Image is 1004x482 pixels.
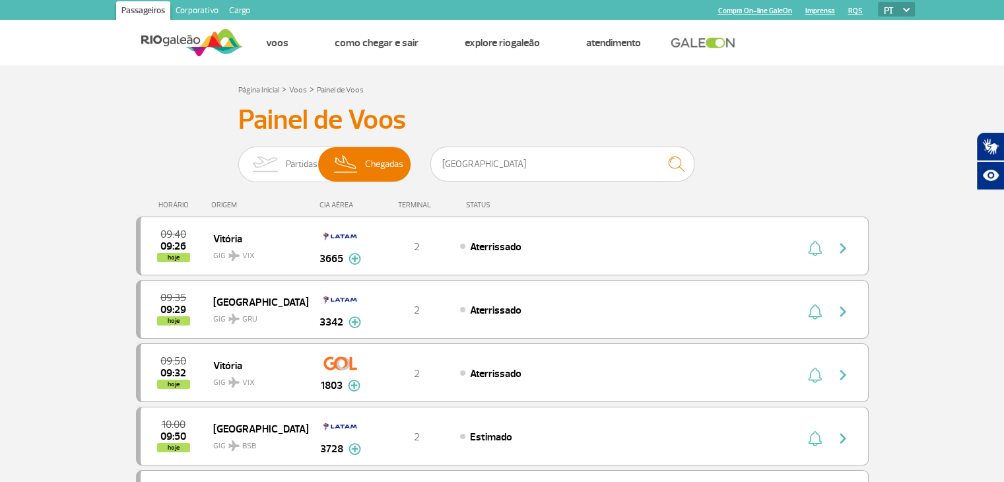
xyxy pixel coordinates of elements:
[349,253,361,265] img: mais-info-painel-voo.svg
[414,304,420,317] span: 2
[835,430,851,446] img: seta-direita-painel-voo.svg
[470,367,521,380] span: Aterrissado
[718,7,792,15] a: Compra On-line GaleOn
[213,293,298,310] span: [GEOGRAPHIC_DATA]
[242,250,255,262] span: VIX
[170,1,224,22] a: Corporativo
[976,132,1004,190] div: Plugin de acessibilidade da Hand Talk.
[848,7,863,15] a: RQS
[244,147,286,182] img: slider-embarque
[213,230,298,247] span: Vitória
[160,242,186,251] span: 2025-09-30 09:26:44
[808,430,822,446] img: sino-painel-voo.svg
[228,314,240,324] img: destiny_airplane.svg
[308,201,374,209] div: CIA AÉREA
[470,430,512,444] span: Estimado
[160,432,186,441] span: 2025-09-30 09:50:00
[335,36,418,50] a: Como chegar e sair
[242,377,255,389] span: VIX
[976,161,1004,190] button: Abrir recursos assistivos.
[224,1,255,22] a: Cargo
[211,201,308,209] div: ORIGEM
[213,306,298,326] span: GIG
[470,240,521,254] span: Aterrissado
[160,368,186,378] span: 2025-09-30 09:32:09
[327,147,366,182] img: slider-desembarque
[835,240,851,256] img: seta-direita-painel-voo.svg
[213,420,298,437] span: [GEOGRAPHIC_DATA]
[157,316,190,326] span: hoje
[228,250,240,261] img: destiny_airplane.svg
[459,201,567,209] div: STATUS
[213,370,298,389] span: GIG
[348,380,360,392] img: mais-info-painel-voo.svg
[586,36,641,50] a: Atendimento
[805,7,835,15] a: Imprensa
[349,443,361,455] img: mais-info-painel-voo.svg
[228,440,240,451] img: destiny_airplane.svg
[414,367,420,380] span: 2
[319,314,343,330] span: 3342
[160,293,186,302] span: 2025-09-30 09:35:00
[160,230,186,239] span: 2025-09-30 09:40:00
[213,433,298,452] span: GIG
[430,147,694,182] input: Voo, cidade ou cia aérea
[238,104,766,137] h3: Painel de Voos
[321,378,343,394] span: 1803
[160,357,186,366] span: 2025-09-30 09:50:00
[365,147,403,182] span: Chegadas
[808,367,822,383] img: sino-painel-voo.svg
[414,430,420,444] span: 2
[289,85,307,95] a: Voos
[140,201,212,209] div: HORÁRIO
[319,251,343,267] span: 3665
[286,147,318,182] span: Partidas
[835,367,851,383] img: seta-direita-painel-voo.svg
[157,380,190,389] span: hoje
[242,314,257,326] span: GRU
[835,304,851,320] img: seta-direita-painel-voo.svg
[374,201,459,209] div: TERMINAL
[320,441,343,457] span: 3728
[266,36,288,50] a: Voos
[282,81,286,96] a: >
[162,420,185,429] span: 2025-09-30 10:00:00
[465,36,540,50] a: Explore RIOgaleão
[470,304,521,317] span: Aterrissado
[157,443,190,452] span: hoje
[238,85,279,95] a: Página Inicial
[116,1,170,22] a: Passageiros
[213,243,298,262] span: GIG
[808,240,822,256] img: sino-painel-voo.svg
[317,85,364,95] a: Painel de Voos
[349,316,361,328] img: mais-info-painel-voo.svg
[414,240,420,254] span: 2
[228,377,240,388] img: destiny_airplane.svg
[213,357,298,374] span: Vitória
[160,305,186,314] span: 2025-09-30 09:29:23
[157,253,190,262] span: hoje
[808,304,822,320] img: sino-painel-voo.svg
[242,440,256,452] span: BSB
[976,132,1004,161] button: Abrir tradutor de língua de sinais.
[310,81,314,96] a: >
